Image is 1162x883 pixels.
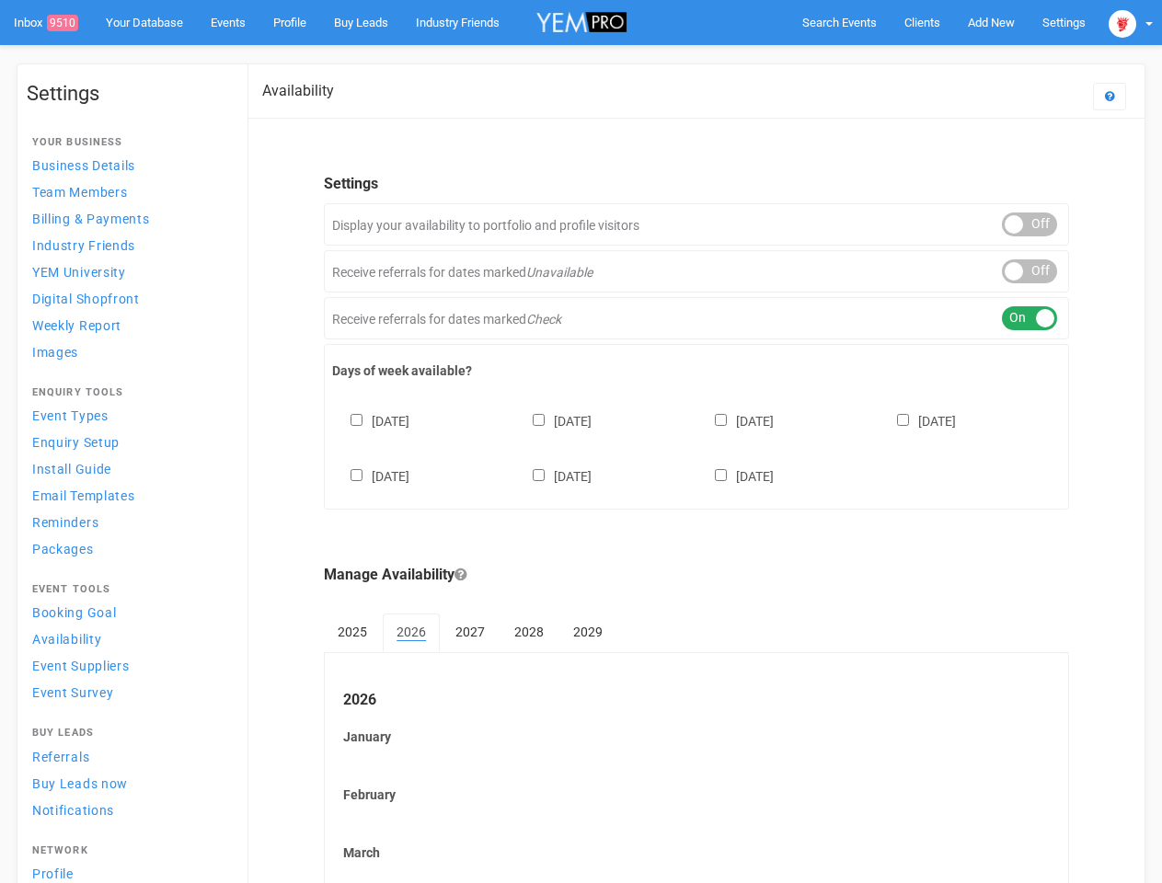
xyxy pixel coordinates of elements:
h4: Your Business [32,137,224,148]
span: Clients [904,16,940,29]
a: YEM University [27,259,229,284]
label: January [343,728,1050,746]
label: [DATE] [696,465,774,486]
div: Receive referrals for dates marked [324,297,1069,339]
em: Check [526,312,561,327]
span: Enquiry Setup [32,435,120,450]
h2: Availability [262,83,334,99]
span: Email Templates [32,488,135,503]
label: February [343,786,1050,804]
span: Search Events [802,16,877,29]
span: Billing & Payments [32,212,150,226]
legend: Manage Availability [324,565,1069,586]
input: [DATE] [533,469,545,481]
span: Availability [32,632,101,647]
a: Reminders [27,510,229,534]
h4: Event Tools [32,584,224,595]
div: Display your availability to portfolio and profile visitors [324,203,1069,246]
span: Team Members [32,185,127,200]
span: Reminders [32,515,98,530]
legend: Settings [324,174,1069,195]
a: Email Templates [27,483,229,508]
img: open-uri20250107-2-1pbi2ie [1109,10,1136,38]
h1: Settings [27,83,229,105]
label: March [343,843,1050,862]
a: Booking Goal [27,600,229,625]
label: [DATE] [514,465,592,486]
span: Event Types [32,408,109,423]
a: Notifications [27,797,229,822]
a: Business Details [27,153,229,178]
input: [DATE] [533,414,545,426]
input: [DATE] [897,414,909,426]
a: Enquiry Setup [27,430,229,454]
a: Referrals [27,744,229,769]
input: [DATE] [351,414,362,426]
legend: 2026 [343,690,1050,711]
a: Event Types [27,403,229,428]
span: Notifications [32,803,114,818]
a: Install Guide [27,456,229,481]
input: [DATE] [715,469,727,481]
a: 2027 [442,614,499,650]
span: Digital Shopfront [32,292,140,306]
h4: Enquiry Tools [32,387,224,398]
a: Event Suppliers [27,653,229,678]
span: Event Survey [32,685,113,700]
label: [DATE] [879,410,956,430]
a: Weekly Report [27,313,229,338]
label: [DATE] [332,410,409,430]
a: 2028 [500,614,558,650]
label: [DATE] [332,465,409,486]
input: [DATE] [715,414,727,426]
a: Packages [27,536,229,561]
label: [DATE] [514,410,592,430]
a: Availability [27,626,229,651]
span: Add New [968,16,1015,29]
em: Unavailable [526,265,593,280]
span: Booking Goal [32,605,116,620]
h4: Network [32,845,224,856]
a: Team Members [27,179,229,204]
span: Business Details [32,158,135,173]
a: 2025 [324,614,381,650]
a: 2029 [559,614,616,650]
span: Images [32,345,78,360]
span: Install Guide [32,462,111,476]
a: Digital Shopfront [27,286,229,311]
a: Buy Leads now [27,771,229,796]
span: 9510 [47,15,78,31]
span: Event Suppliers [32,659,130,673]
div: Receive referrals for dates marked [324,250,1069,292]
label: Days of week available? [332,361,1061,380]
h4: Buy Leads [32,728,224,739]
a: 2026 [383,614,440,652]
a: Billing & Payments [27,206,229,231]
span: Packages [32,542,94,556]
a: Images [27,339,229,364]
span: Weekly Report [32,318,121,333]
input: [DATE] [351,469,362,481]
a: Event Survey [27,680,229,705]
a: Industry Friends [27,233,229,258]
span: YEM University [32,265,126,280]
label: [DATE] [696,410,774,430]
